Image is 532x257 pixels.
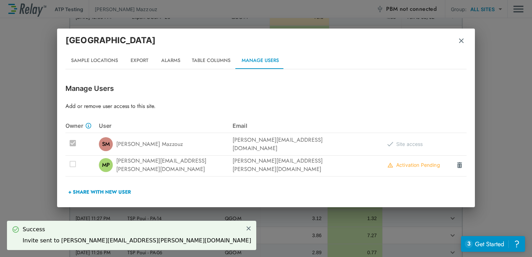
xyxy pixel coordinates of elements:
[387,161,440,169] div: Activation Pending
[233,157,366,173] div: [PERSON_NAME][EMAIL_ADDRESS][PERSON_NAME][DOMAIN_NAME]
[23,236,251,245] div: Invite sent to [PERSON_NAME][EMAIL_ADDRESS][PERSON_NAME][DOMAIN_NAME]
[12,226,19,233] img: Success
[458,37,465,44] img: Remove
[456,162,463,169] img: Drawer Icon
[387,163,393,168] img: check Icon
[233,122,366,130] div: Email
[233,136,366,153] div: [PERSON_NAME][EMAIL_ADDRESS][DOMAIN_NAME]
[65,184,134,200] button: + Share with New User
[65,83,467,94] p: Manage Users
[65,52,124,69] button: Sample Locations
[99,157,233,173] div: [PERSON_NAME][EMAIL_ADDRESS][PERSON_NAME][DOMAIN_NAME]
[99,137,113,151] div: SM
[387,142,393,147] img: check Icon
[99,137,233,151] div: [PERSON_NAME] Mazzouz
[65,102,467,110] p: Add or remove user access to this site.
[155,52,186,69] button: Alarms
[65,34,156,47] p: [GEOGRAPHIC_DATA]
[245,225,252,232] img: Close Icon
[387,140,423,148] div: Site access
[186,52,236,69] button: Table Columns
[23,225,251,234] div: Success
[99,122,233,130] div: User
[461,236,525,252] iframe: Resource center
[236,52,284,69] button: Manage Users
[65,122,99,130] div: Owner
[99,158,113,172] div: MP
[124,52,155,69] button: Export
